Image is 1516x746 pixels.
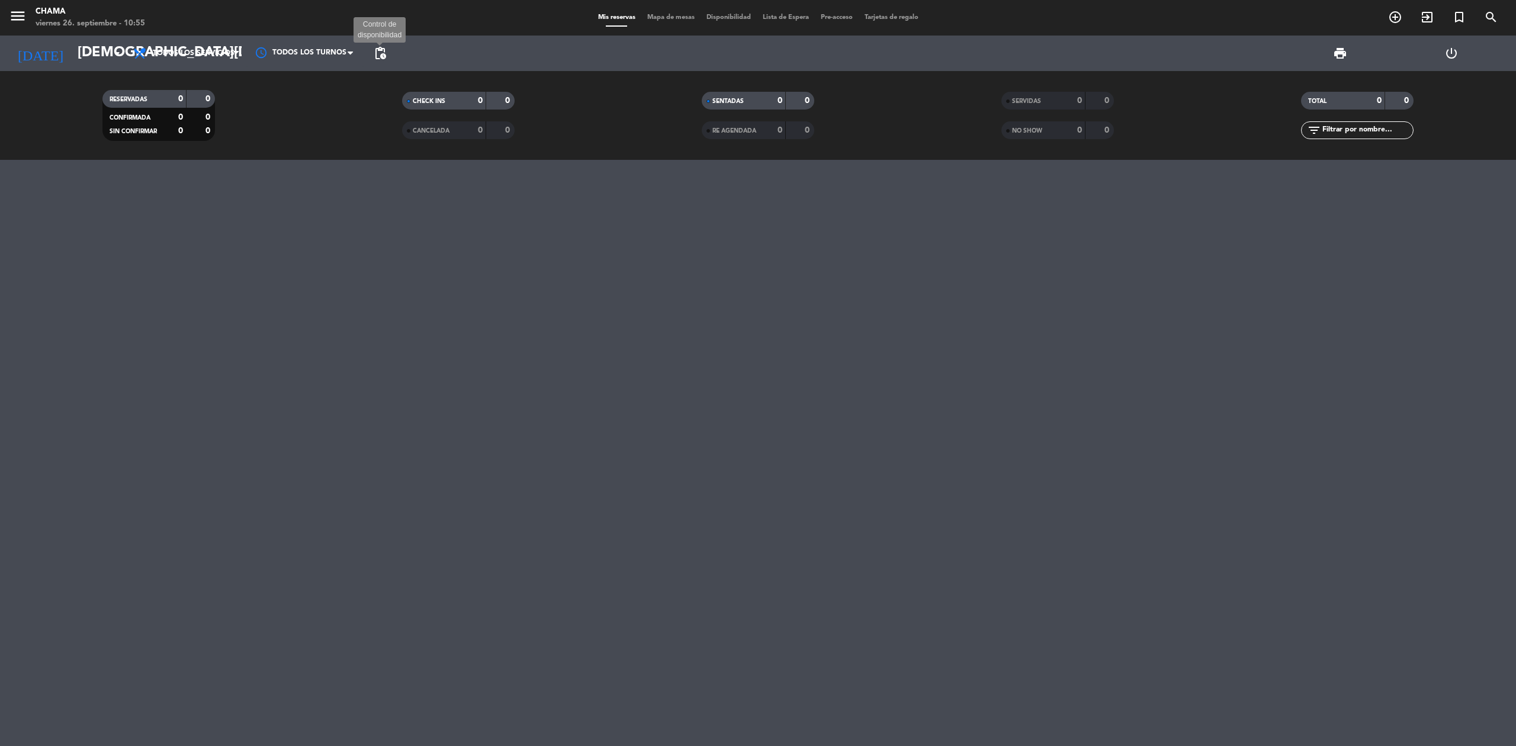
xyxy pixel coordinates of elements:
strong: 0 [478,97,483,105]
strong: 0 [505,126,512,134]
strong: 0 [205,113,213,121]
strong: 0 [1077,126,1082,134]
span: Mapa de mesas [641,14,701,21]
span: NO SHOW [1012,128,1042,134]
span: print [1333,46,1347,60]
strong: 0 [1404,97,1411,105]
strong: 0 [205,95,213,103]
i: turned_in_not [1452,10,1466,24]
strong: 0 [778,126,782,134]
strong: 0 [205,127,213,135]
span: Pre-acceso [815,14,859,21]
i: add_circle_outline [1388,10,1402,24]
i: search [1484,10,1498,24]
span: SENTADAS [712,98,744,104]
span: SERVIDAS [1012,98,1041,104]
strong: 0 [1077,97,1082,105]
i: arrow_drop_down [110,46,124,60]
i: menu [9,7,27,25]
span: Lista de Espera [757,14,815,21]
span: TOTAL [1308,98,1326,104]
strong: 0 [805,126,812,134]
span: RE AGENDADA [712,128,756,134]
i: power_settings_new [1444,46,1459,60]
strong: 0 [778,97,782,105]
strong: 0 [1377,97,1382,105]
i: filter_list [1307,123,1321,137]
div: viernes 26. septiembre - 10:55 [36,18,145,30]
strong: 0 [505,97,512,105]
strong: 0 [1104,97,1112,105]
strong: 0 [478,126,483,134]
span: Disponibilidad [701,14,757,21]
span: Tarjetas de regalo [859,14,924,21]
button: menu [9,7,27,29]
i: exit_to_app [1420,10,1434,24]
strong: 0 [178,127,183,135]
div: CHAMA [36,6,145,18]
span: CHECK INS [413,98,445,104]
span: CONFIRMADA [110,115,150,121]
span: SIN CONFIRMAR [110,128,157,134]
span: RESERVADAS [110,97,147,102]
div: LOG OUT [1396,36,1507,71]
span: Mis reservas [592,14,641,21]
span: Todos los servicios [153,49,235,57]
span: CANCELADA [413,128,449,134]
strong: 0 [1104,126,1112,134]
input: Filtrar por nombre... [1321,124,1413,137]
strong: 0 [178,95,183,103]
strong: 0 [805,97,812,105]
strong: 0 [178,113,183,121]
span: pending_actions [373,46,387,60]
i: [DATE] [9,40,72,66]
div: Control de disponibilidad [354,17,406,43]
